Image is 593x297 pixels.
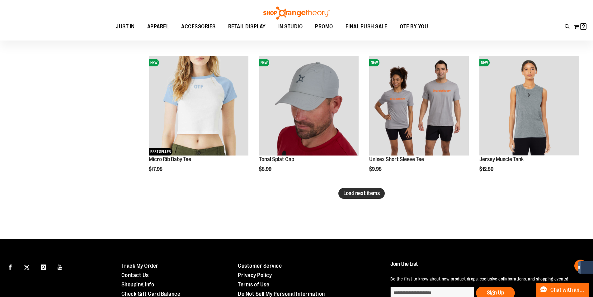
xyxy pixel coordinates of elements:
[259,56,359,156] img: Product image for Grey Tonal Splat Cap
[238,291,325,297] a: Do Not Sell My Personal Information
[149,59,159,66] span: NEW
[369,59,379,66] span: NEW
[24,265,30,270] img: Twitter
[574,260,587,272] button: Back To Top
[272,20,309,34] a: IN STUDIO
[141,20,175,34] a: APPAREL
[339,20,394,34] a: FINAL PUSH SALE
[121,291,181,297] a: Check Gift Card Balance
[343,190,380,196] span: Load next items
[259,56,359,156] a: Product image for Grey Tonal Splat CapNEW
[110,20,141,34] a: JUST IN
[315,20,333,34] span: PROMO
[259,156,294,162] a: Tonal Splat Cap
[262,7,331,20] img: Shop Orangetheory
[369,56,469,156] img: Unisex Short Sleeve Tee
[238,272,272,278] a: Privacy Policy
[121,272,149,278] a: Contact Us
[121,281,154,288] a: Shopping Info
[346,20,388,34] span: FINAL PUSH SALE
[366,53,472,188] div: product
[582,23,585,30] span: 2
[390,276,579,282] p: Be the first to know about new product drops, exclusive collaborations, and shopping events!
[175,20,222,34] a: ACCESSORIES
[400,20,428,34] span: OTF BY YOU
[476,53,582,188] div: product
[256,53,362,188] div: product
[149,166,163,172] span: $17.95
[149,56,248,156] a: Micro Rib Baby TeeNEWBEST SELLER
[146,53,252,188] div: product
[550,287,586,293] span: Chat with an Expert
[5,261,16,272] a: Visit our Facebook page
[278,20,303,34] span: IN STUDIO
[55,261,66,272] a: Visit our Youtube page
[116,20,135,34] span: JUST IN
[149,148,172,156] span: BEST SELLER
[479,56,579,156] img: Jersey Muscle Tank
[369,56,469,156] a: Unisex Short Sleeve TeeNEW
[259,59,269,66] span: NEW
[259,166,272,172] span: $5.99
[536,283,590,297] button: Chat with an Expert
[228,20,266,34] span: RETAIL DISPLAY
[181,20,216,34] span: ACCESSORIES
[390,261,579,273] h4: Join the List
[369,156,424,162] a: Unisex Short Sleeve Tee
[479,156,524,162] a: Jersey Muscle Tank
[238,281,269,288] a: Terms of Use
[38,261,49,272] a: Visit our Instagram page
[369,166,383,172] span: $9.95
[479,56,579,156] a: Jersey Muscle TankNEW
[21,261,32,272] a: Visit our X page
[479,166,494,172] span: $12.50
[149,56,248,156] img: Micro Rib Baby Tee
[487,290,504,296] span: Sign Up
[147,20,169,34] span: APPAREL
[479,59,490,66] span: NEW
[149,156,191,162] a: Micro Rib Baby Tee
[238,263,282,269] a: Customer Service
[393,20,434,34] a: OTF BY YOU
[222,20,272,34] a: RETAIL DISPLAY
[309,20,339,34] a: PROMO
[121,263,158,269] a: Track My Order
[338,188,385,199] button: Load next items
